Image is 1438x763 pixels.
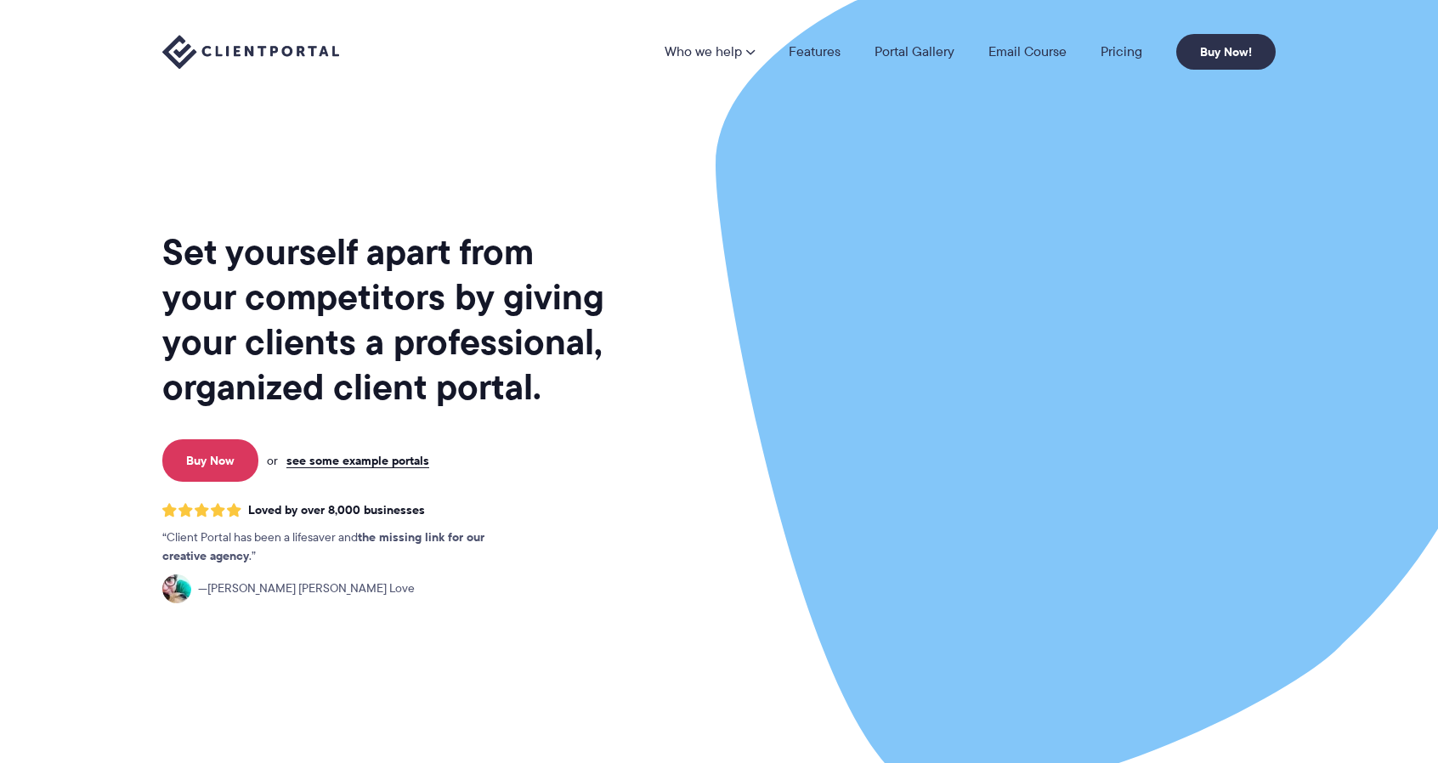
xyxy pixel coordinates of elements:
[162,528,484,565] strong: the missing link for our creative agency
[988,45,1067,59] a: Email Course
[789,45,841,59] a: Features
[162,229,608,410] h1: Set yourself apart from your competitors by giving your clients a professional, organized client ...
[1176,34,1276,70] a: Buy Now!
[248,503,425,517] span: Loved by over 8,000 businesses
[162,439,258,482] a: Buy Now
[286,453,429,468] a: see some example portals
[1101,45,1142,59] a: Pricing
[267,453,278,468] span: or
[665,45,755,59] a: Who we help
[198,579,415,598] span: [PERSON_NAME] [PERSON_NAME] Love
[875,45,954,59] a: Portal Gallery
[162,528,519,566] p: Client Portal has been a lifesaver and .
